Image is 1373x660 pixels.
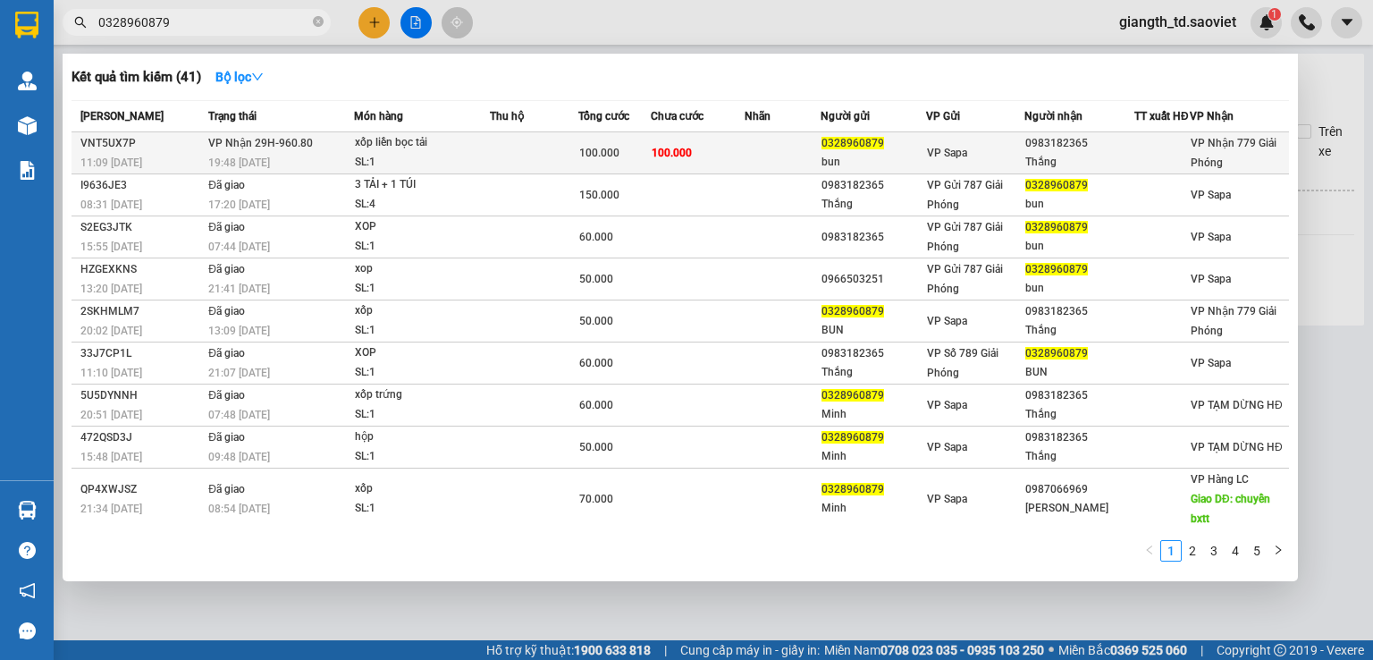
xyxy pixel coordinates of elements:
div: Thắng [1025,447,1133,466]
span: Món hàng [354,110,403,123]
div: Thắng [1025,321,1133,340]
div: 0983182365 [1025,134,1133,153]
li: 2 [1182,540,1203,562]
span: 08:31 [DATE] [80,199,142,211]
span: 50.000 [579,441,613,453]
span: Giao DĐ: chuyển bxtt [1191,493,1270,525]
span: 0328960879 [1025,347,1088,360]
span: [PERSON_NAME] [80,110,164,123]
div: 2SKHMLM7 [80,302,203,321]
span: VP Sapa [1191,231,1231,243]
span: 15:55 [DATE] [80,241,142,253]
span: 11:10 [DATE] [80,367,142,379]
div: 0983182365 [1025,428,1133,447]
span: 100.000 [652,147,692,159]
div: 0983182365 [821,344,925,363]
span: 07:44 [DATE] [208,241,270,253]
span: 09:48 [DATE] [208,451,270,463]
span: 19:48 [DATE] [208,157,270,169]
div: bun [1025,237,1133,256]
img: warehouse-icon [18,501,37,520]
span: 07:48 [DATE] [208,409,270,421]
span: 0328960879 [1025,263,1088,275]
div: BUN [1025,363,1133,382]
li: 3 [1203,540,1225,562]
a: 1 [1161,541,1181,561]
span: VP Nhận 29H-960.80 [208,137,313,149]
span: VP Gửi 787 Giải Phóng [927,221,1003,253]
li: Previous Page [1139,540,1160,562]
h3: Kết quả tìm kiếm ( 41 ) [72,68,201,87]
span: VP Sapa [927,493,967,505]
span: VP Sapa [927,315,967,327]
div: SL: 1 [355,363,489,383]
div: Minh [821,405,925,424]
span: 0328960879 [1025,221,1088,233]
span: VP Sapa [927,399,967,411]
span: Chưa cước [651,110,703,123]
div: SL: 1 [355,153,489,173]
img: logo-vxr [15,12,38,38]
div: BUN [821,321,925,340]
div: 0966503251 [821,270,925,289]
span: Đã giao [208,347,245,360]
span: left [1144,545,1155,555]
span: VP Sapa [927,441,967,453]
span: question-circle [19,542,36,559]
span: 0328960879 [821,137,884,149]
span: 0328960879 [1025,179,1088,191]
div: XOP [355,343,489,363]
a: 3 [1204,541,1224,561]
div: xốp liền bọc tải [355,133,489,153]
div: I9636JE3 [80,176,203,195]
span: close-circle [313,16,324,27]
div: [PERSON_NAME] [1025,499,1133,518]
img: warehouse-icon [18,116,37,135]
div: 5U5DYNNH [80,386,203,405]
span: Người gửi [821,110,870,123]
button: left [1139,540,1160,562]
span: VP Nhận 779 Giải Phóng [1191,137,1276,169]
span: Thu hộ [490,110,524,123]
span: TT xuất HĐ [1134,110,1189,123]
span: VP Số 789 Giải Phóng [927,347,998,379]
span: VP Sapa [1191,189,1231,201]
span: Đã giao [208,179,245,191]
div: 0983182365 [1025,302,1133,321]
div: 0983182365 [821,176,925,195]
div: xop [355,259,489,279]
span: Đã giao [208,389,245,402]
a: 5 [1247,541,1267,561]
span: 15:48 [DATE] [80,451,142,463]
div: QP4XWJSZ [80,480,203,499]
span: 20:02 [DATE] [80,325,142,337]
li: 4 [1225,540,1246,562]
span: 17:20 [DATE] [208,199,270,211]
span: close-circle [313,14,324,31]
a: 2 [1183,541,1202,561]
div: SL: 1 [355,321,489,341]
span: Đã giao [208,263,245,275]
span: message [19,622,36,639]
img: solution-icon [18,161,37,180]
span: 100.000 [579,147,619,159]
span: VP Gửi 787 Giải Phóng [927,179,1003,211]
li: Next Page [1268,540,1289,562]
div: bun [1025,279,1133,298]
span: 21:07 [DATE] [208,367,270,379]
div: bun [821,153,925,172]
span: 0328960879 [821,305,884,317]
span: Đã giao [208,431,245,444]
div: SL: 1 [355,237,489,257]
a: 4 [1226,541,1245,561]
span: VP TẠM DỪNG HĐ [1191,399,1283,411]
span: 60.000 [579,357,613,369]
span: 13:20 [DATE] [80,283,142,295]
span: VP Nhận 779 Giải Phóng [1191,305,1276,337]
img: warehouse-icon [18,72,37,90]
span: Đã giao [208,221,245,233]
div: 3 TẢI + 1 TÚI [355,175,489,195]
div: Thắng [821,195,925,214]
div: SL: 1 [355,447,489,467]
span: right [1273,545,1284,555]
